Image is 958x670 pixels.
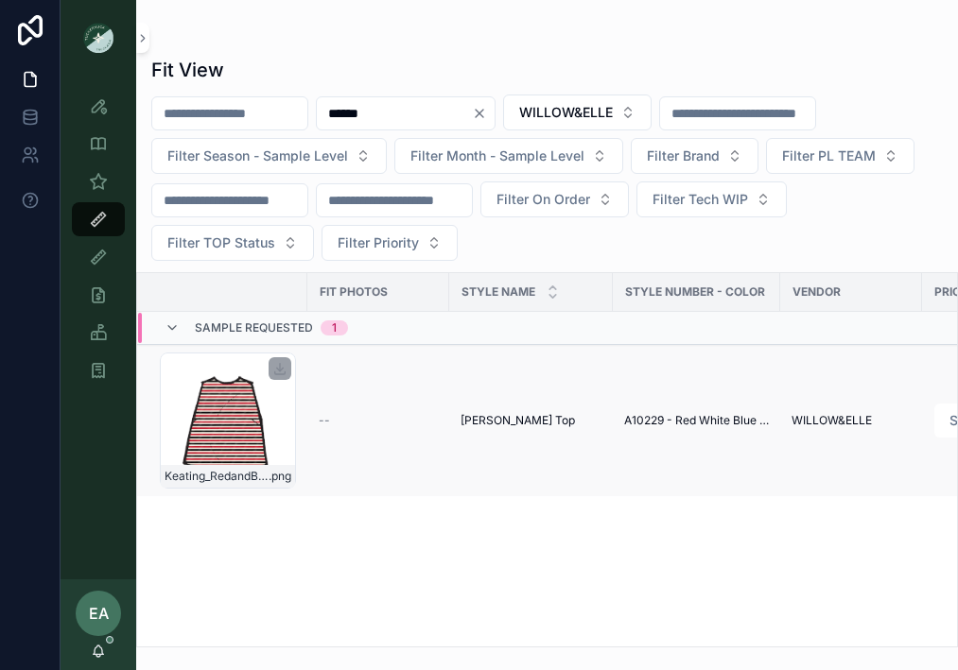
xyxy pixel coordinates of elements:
span: Vendor [793,284,841,300]
button: Select Button [480,181,629,217]
span: WILLOW&ELLE [519,103,613,122]
span: Filter Priority [338,233,419,252]
button: Select Button [631,138,758,174]
button: Clear [472,106,495,121]
button: Select Button [636,181,787,217]
span: Style Number - Color [625,284,765,300]
button: Select Button [394,138,623,174]
button: Select Button [766,138,914,174]
span: STYLE NAME [462,284,535,300]
span: Filter Month - Sample Level [410,146,584,165]
a: Keating_RedandBlueStripe.png [160,352,296,489]
button: Select Button [151,138,387,174]
h1: Fit View [151,57,224,83]
span: [PERSON_NAME] Top [461,413,575,428]
span: .png [269,469,291,484]
span: Filter TOP Status [167,233,275,252]
a: WILLOW&ELLE [792,413,911,428]
span: Filter On Order [496,190,590,209]
div: 1 [332,320,337,335]
span: Filter PL TEAM [782,146,876,165]
span: Filter Season - Sample Level [167,146,348,165]
a: -- [319,413,438,428]
button: Select Button [322,225,458,261]
span: EA [89,602,109,625]
span: Keating_RedandBlueStripe [165,469,269,484]
span: WILLOW&ELLE [792,413,872,428]
span: -- [319,413,330,428]
div: scrollable content [61,76,136,412]
span: Filter Brand [647,146,720,165]
a: A10229 - Red White Blue Stripe [624,413,769,428]
span: Fit Photos [320,284,388,300]
span: Sample Requested [195,320,313,335]
button: Select Button [503,94,652,130]
span: Filter Tech WIP [653,190,748,209]
a: [PERSON_NAME] Top [461,413,601,428]
img: App logo [83,23,113,53]
button: Select Button [151,225,314,261]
